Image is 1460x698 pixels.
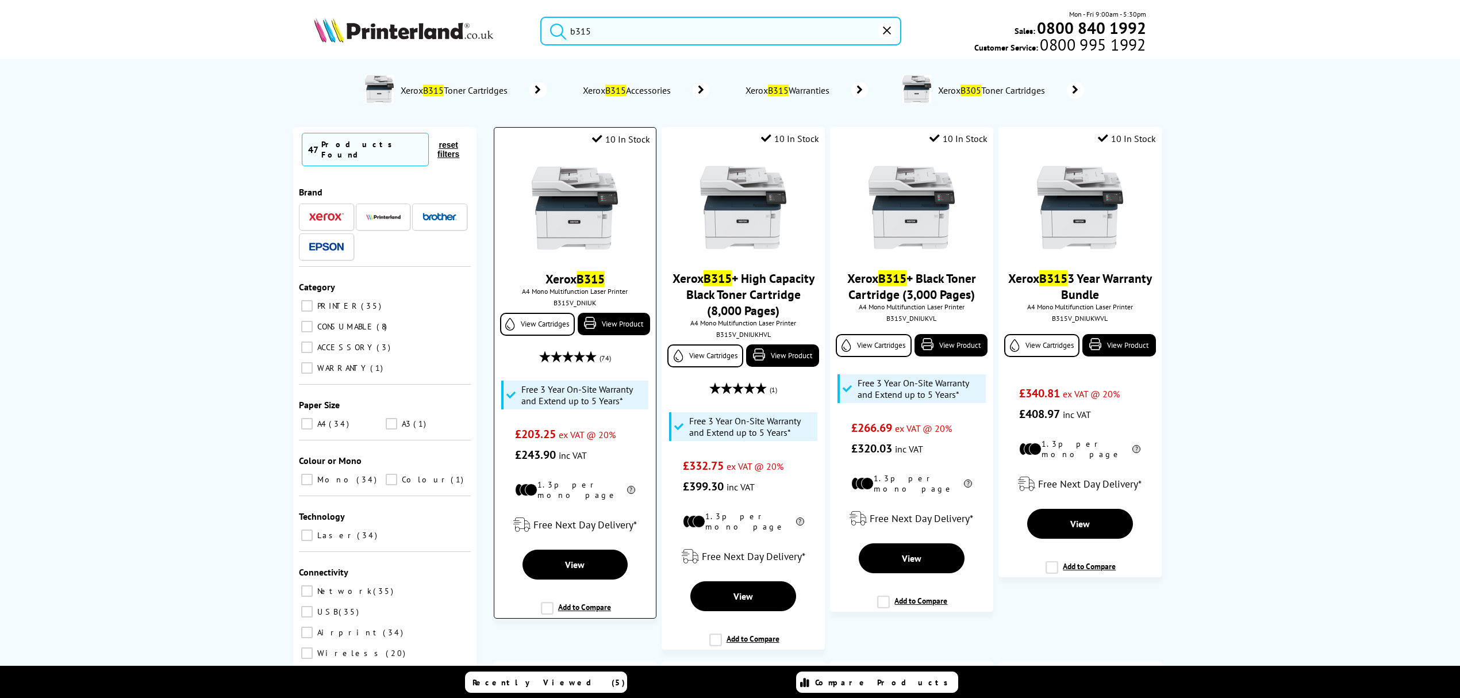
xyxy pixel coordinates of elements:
[515,480,635,500] li: 1.3p per mono page
[744,85,835,96] span: Xerox Warranties
[376,321,390,332] span: 8
[605,85,626,96] mark: B315
[559,450,587,461] span: inc VAT
[1046,561,1116,583] label: Add to Compare
[309,213,344,221] img: Xerox
[399,474,449,485] span: Colour
[836,334,911,357] a: View Cartridges
[565,559,585,570] span: View
[796,672,958,693] a: Compare Products
[746,344,819,367] a: View Product
[690,581,796,611] a: View
[915,334,988,356] a: View Product
[301,321,313,332] input: CONSUMABLE 8
[1015,25,1035,36] span: Sales:
[373,586,396,596] span: 35
[532,165,618,251] img: Xerox-B315-Front-Small.jpg
[301,342,313,353] input: ACCESSORY 3
[299,511,345,522] span: Technology
[500,287,650,296] span: A4 Mono Multifunction Laser Printer
[309,243,344,251] img: Epson
[733,590,753,602] span: View
[768,85,789,96] mark: B315
[500,313,575,336] a: View Cartridges
[451,474,466,485] span: 1
[301,585,313,597] input: Network 35
[299,186,322,198] span: Brand
[702,550,805,563] span: Free Next Day Delivery*
[847,270,976,302] a: XeroxB315+ Black Toner Cartridge (3,000 Pages)
[836,302,987,311] span: A4 Mono Multifunction Laser Printer
[386,648,408,658] span: 20
[370,363,386,373] span: 1
[314,342,375,352] span: ACCESSORY
[376,342,393,352] span: 3
[770,379,777,401] span: (1)
[1063,388,1120,400] span: ex VAT @ 20%
[1038,477,1142,490] span: Free Next Day Delivery*
[877,596,947,618] label: Add to Compare
[761,133,819,144] div: 10 In Stock
[1069,9,1146,20] span: Mon - Fri 9:00am - 5:30pm
[301,418,313,429] input: A4 34
[540,17,901,45] input: Search product or brand
[1007,314,1152,323] div: B315V_DNIUKWVL
[727,461,783,472] span: ex VAT @ 20%
[878,270,906,286] mark: B315
[1038,39,1146,50] span: 0800 995 1992
[870,512,973,525] span: Free Next Day Delivery*
[581,85,676,96] span: Xerox Accessories
[960,85,981,96] mark: B305
[670,330,816,339] div: B315V_DNIUKHVL
[709,634,779,655] label: Add to Compare
[429,140,468,159] button: reset filters
[700,164,786,251] img: Xerox-B315-Front-Small.jpg
[541,602,611,624] label: Add to Compare
[301,362,313,374] input: WARRANTY 1
[314,17,526,45] a: Printerland Logo
[314,627,382,638] span: Airprint
[1019,386,1060,401] span: £340.81
[1037,164,1123,251] img: Xerox-B315-Front-Small.jpg
[308,144,318,155] span: 47
[423,85,444,96] mark: B315
[1008,270,1152,302] a: XeroxB3153 Year Warranty Bundle
[851,473,973,494] li: 1.3p per mono page
[683,511,804,532] li: 1.3p per mono page
[667,319,819,327] span: A4 Mono Multifunction Laser Printer
[299,281,335,293] span: Category
[937,85,1050,96] span: Xerox Toner Cartridges
[869,164,955,251] img: Xerox-B315-Front-Small.jpg
[314,648,385,658] span: Wireless
[339,607,362,617] span: 35
[314,530,356,540] span: Laser
[578,313,650,335] a: View Product
[581,82,709,98] a: XeroxB315Accessories
[1063,409,1091,420] span: inc VAT
[533,518,637,531] span: Free Next Day Delivery*
[301,530,313,541] input: Laser 34
[683,479,724,494] span: £399.30
[314,321,375,332] span: CONSUMABLE
[859,543,965,573] a: View
[299,399,340,411] span: Paper Size
[1082,334,1155,356] a: View Product
[836,503,987,535] div: modal_delivery
[314,586,372,596] span: Network
[301,647,313,659] input: Wireless 20
[383,627,406,638] span: 34
[366,214,401,220] img: Printerland
[815,677,954,688] span: Compare Products
[356,474,379,485] span: 34
[365,75,394,103] img: B315V_DNIUK-conspage.jpg
[321,139,422,160] div: Products Found
[465,672,627,693] a: Recently Viewed (5)
[521,383,646,406] span: Free 3 Year On-Site Warranty and Extend up to 5 Years*
[937,75,1084,106] a: XeroxB305Toner Cartridges
[299,566,348,578] span: Connectivity
[1027,509,1133,539] a: View
[839,314,984,323] div: B315V_DNIUKVL
[667,540,819,573] div: modal_delivery
[299,455,362,466] span: Colour or Mono
[472,677,625,688] span: Recently Viewed (5)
